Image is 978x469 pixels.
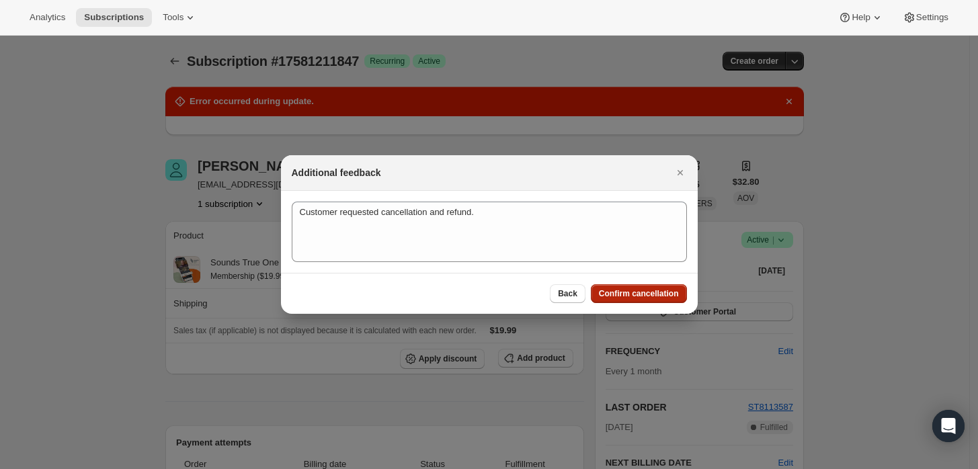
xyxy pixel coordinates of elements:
span: Tools [163,12,184,23]
div: Open Intercom Messenger [932,410,965,442]
span: Back [558,288,577,299]
span: Analytics [30,12,65,23]
span: Settings [916,12,948,23]
textarea: Customer requested cancellation and refund. [292,202,687,262]
button: Close [671,163,690,182]
button: Subscriptions [76,8,152,27]
span: Subscriptions [84,12,144,23]
button: Settings [895,8,956,27]
button: Back [550,284,585,303]
button: Help [830,8,891,27]
h2: Additional feedback [292,166,381,179]
button: Tools [155,8,205,27]
button: Confirm cancellation [591,284,687,303]
span: Confirm cancellation [599,288,679,299]
button: Analytics [22,8,73,27]
span: Help [852,12,870,23]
